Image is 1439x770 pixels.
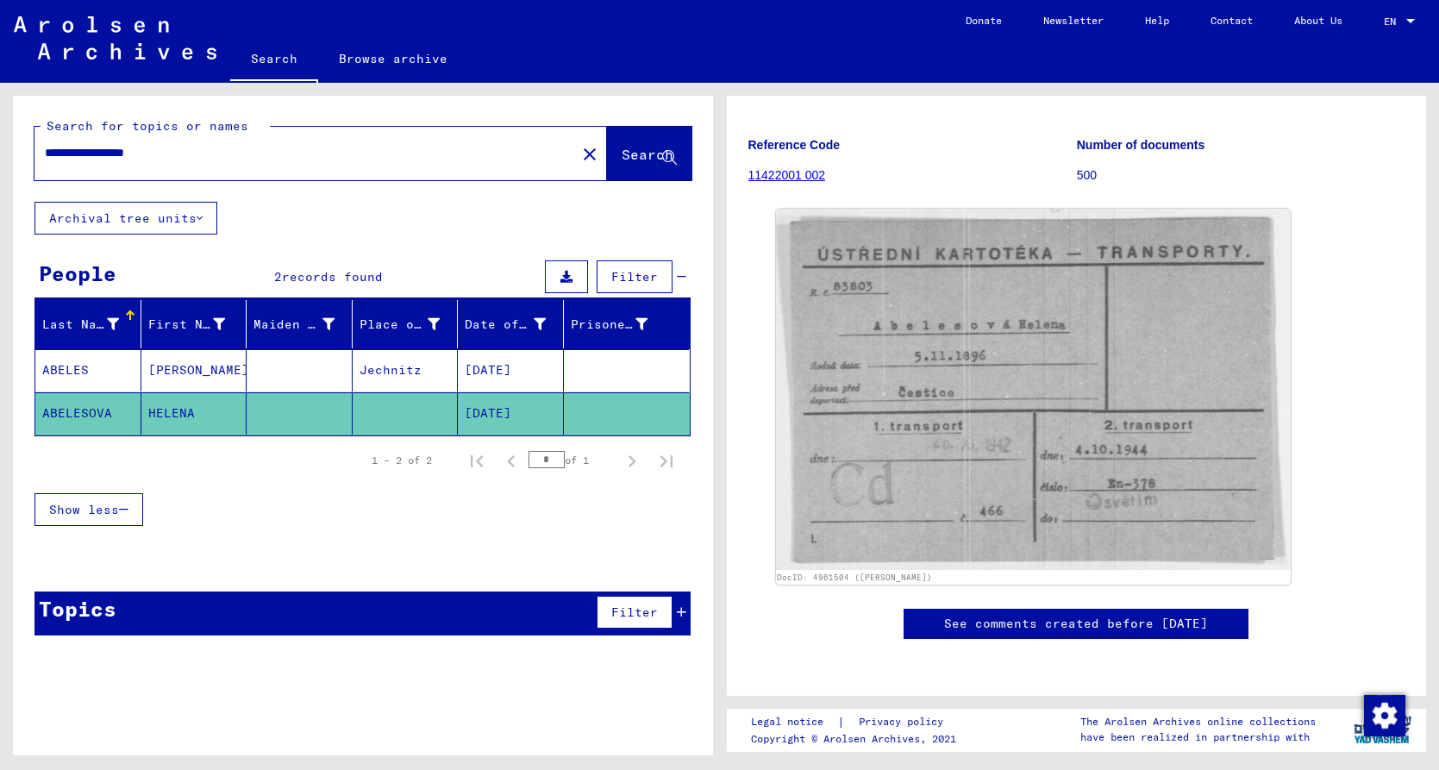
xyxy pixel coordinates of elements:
span: Show less [49,502,119,517]
button: Last page [649,443,684,478]
b: Number of documents [1077,138,1205,152]
img: Change consent [1364,695,1405,736]
img: yv_logo.png [1350,708,1415,751]
button: Next page [615,443,649,478]
div: First Name [148,310,247,338]
button: Filter [597,260,673,293]
a: Search [230,38,318,83]
div: Maiden Name [253,316,335,334]
b: Reference Code [748,138,841,152]
button: Filter [597,596,673,629]
div: Place of Birth [360,310,462,338]
button: Search [607,127,691,180]
mat-cell: ABELES [35,349,141,391]
img: 001.jpg [776,209,1292,570]
div: Maiden Name [253,310,356,338]
div: 1 – 2 of 2 [372,453,432,468]
span: Filter [611,269,658,285]
button: First page [460,443,494,478]
span: records found [282,269,383,285]
div: Last Name [42,316,119,334]
mat-header-cell: Maiden Name [247,300,353,348]
a: See comments created before [DATE] [944,615,1208,633]
span: EN [1384,16,1403,28]
div: People [39,258,116,289]
button: Show less [34,493,143,526]
span: 2 [274,269,282,285]
mat-icon: close [579,144,600,165]
p: Copyright © Arolsen Archives, 2021 [751,731,964,747]
mat-header-cell: Prisoner # [564,300,690,348]
p: The Arolsen Archives online collections [1080,714,1316,729]
mat-cell: ABELESOVA [35,392,141,435]
div: Prisoner # [571,310,669,338]
mat-label: Search for topics or names [47,118,248,134]
mat-header-cell: Last Name [35,300,141,348]
button: Archival tree units [34,202,217,235]
div: First Name [148,316,225,334]
a: Privacy policy [845,713,964,731]
a: Legal notice [751,713,837,731]
mat-header-cell: Place of Birth [353,300,459,348]
a: DocID: 4961504 ([PERSON_NAME]) [777,573,932,582]
p: 500 [1077,166,1405,185]
div: of 1 [529,452,615,468]
img: Arolsen_neg.svg [14,16,216,59]
div: Date of Birth [465,310,567,338]
div: Prisoner # [571,316,648,334]
a: Browse archive [318,38,468,79]
div: Place of Birth [360,316,441,334]
mat-cell: [DATE] [458,349,564,391]
button: Clear [572,136,607,171]
mat-cell: Jechnitz [353,349,459,391]
mat-cell: HELENA [141,392,247,435]
div: Date of Birth [465,316,546,334]
mat-header-cell: First Name [141,300,247,348]
a: 11422001 002 [748,168,826,182]
div: Topics [39,593,116,624]
mat-cell: [DATE] [458,392,564,435]
button: Previous page [494,443,529,478]
p: have been realized in partnership with [1080,729,1316,745]
div: | [751,713,964,731]
span: Search [622,146,673,163]
mat-header-cell: Date of Birth [458,300,564,348]
mat-cell: [PERSON_NAME] [141,349,247,391]
span: Filter [611,604,658,620]
div: Last Name [42,310,141,338]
